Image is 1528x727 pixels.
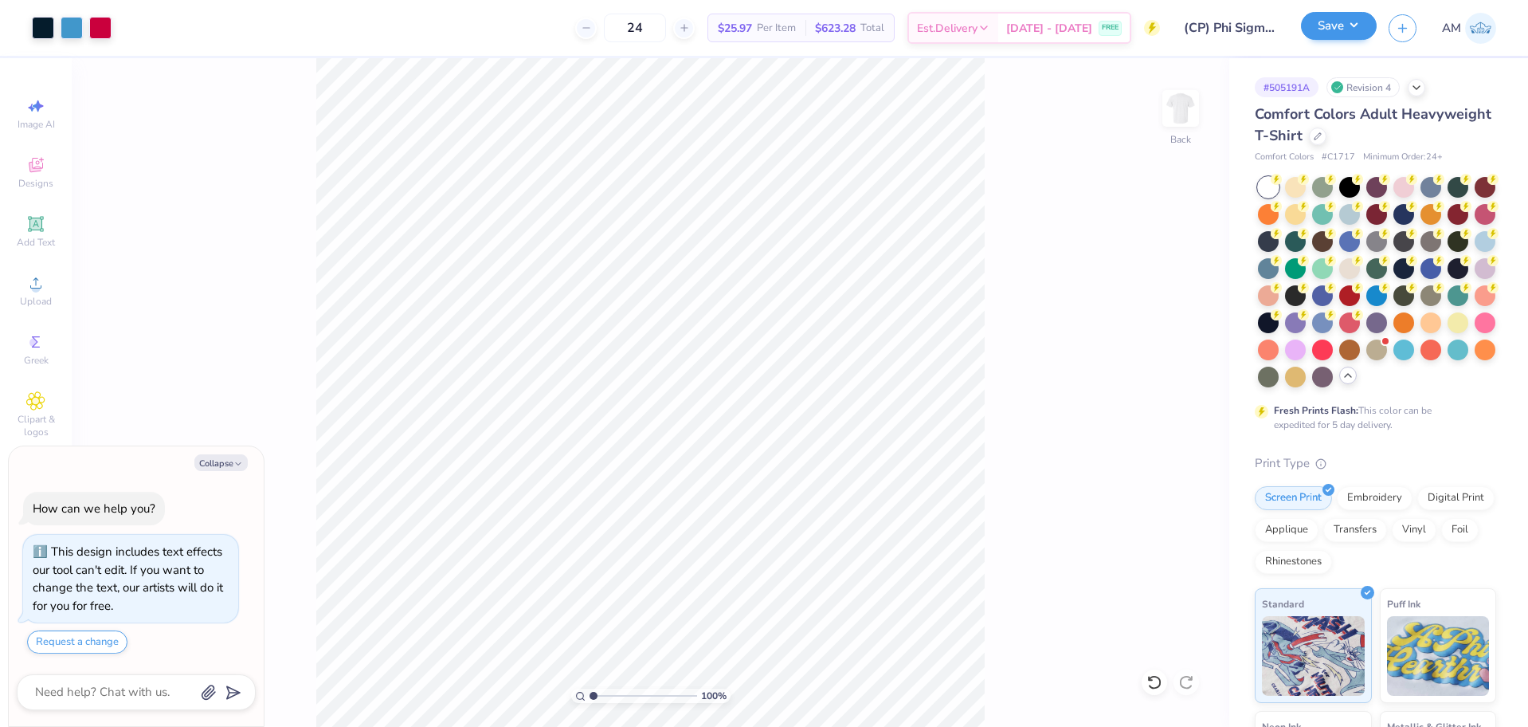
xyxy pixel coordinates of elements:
[1417,486,1495,510] div: Digital Print
[1274,404,1358,417] strong: Fresh Prints Flash:
[1337,486,1412,510] div: Embroidery
[1255,550,1332,574] div: Rhinestones
[1262,595,1304,612] span: Standard
[1170,132,1191,147] div: Back
[1363,151,1443,164] span: Minimum Order: 24 +
[1326,77,1400,97] div: Revision 4
[1322,151,1355,164] span: # C1717
[1274,403,1470,432] div: This color can be expedited for 5 day delivery.
[18,177,53,190] span: Designs
[8,413,64,438] span: Clipart & logos
[815,20,856,37] span: $623.28
[1262,616,1365,696] img: Standard
[18,118,55,131] span: Image AI
[1392,518,1436,542] div: Vinyl
[194,454,248,471] button: Collapse
[1255,104,1491,145] span: Comfort Colors Adult Heavyweight T-Shirt
[1301,12,1377,40] button: Save
[1465,13,1496,44] img: Arvi Mikhail Parcero
[1165,92,1197,124] img: Back
[1441,518,1479,542] div: Foil
[718,20,752,37] span: $25.97
[701,689,727,703] span: 100 %
[24,354,49,367] span: Greek
[1387,595,1420,612] span: Puff Ink
[1255,151,1314,164] span: Comfort Colors
[757,20,796,37] span: Per Item
[1255,77,1318,97] div: # 505191A
[1323,518,1387,542] div: Transfers
[33,544,223,614] div: This design includes text effects our tool can't edit. If you want to change the text, our artist...
[1442,13,1496,44] a: AM
[604,14,666,42] input: – –
[1255,454,1496,473] div: Print Type
[20,295,52,308] span: Upload
[860,20,884,37] span: Total
[1172,12,1289,44] input: Untitled Design
[27,631,127,654] button: Request a change
[1102,22,1119,33] span: FREE
[1442,19,1461,37] span: AM
[1006,20,1092,37] span: [DATE] - [DATE]
[917,20,978,37] span: Est. Delivery
[1255,518,1318,542] div: Applique
[1255,486,1332,510] div: Screen Print
[1387,616,1490,696] img: Puff Ink
[33,501,155,517] div: How can we help you?
[17,236,55,249] span: Add Text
